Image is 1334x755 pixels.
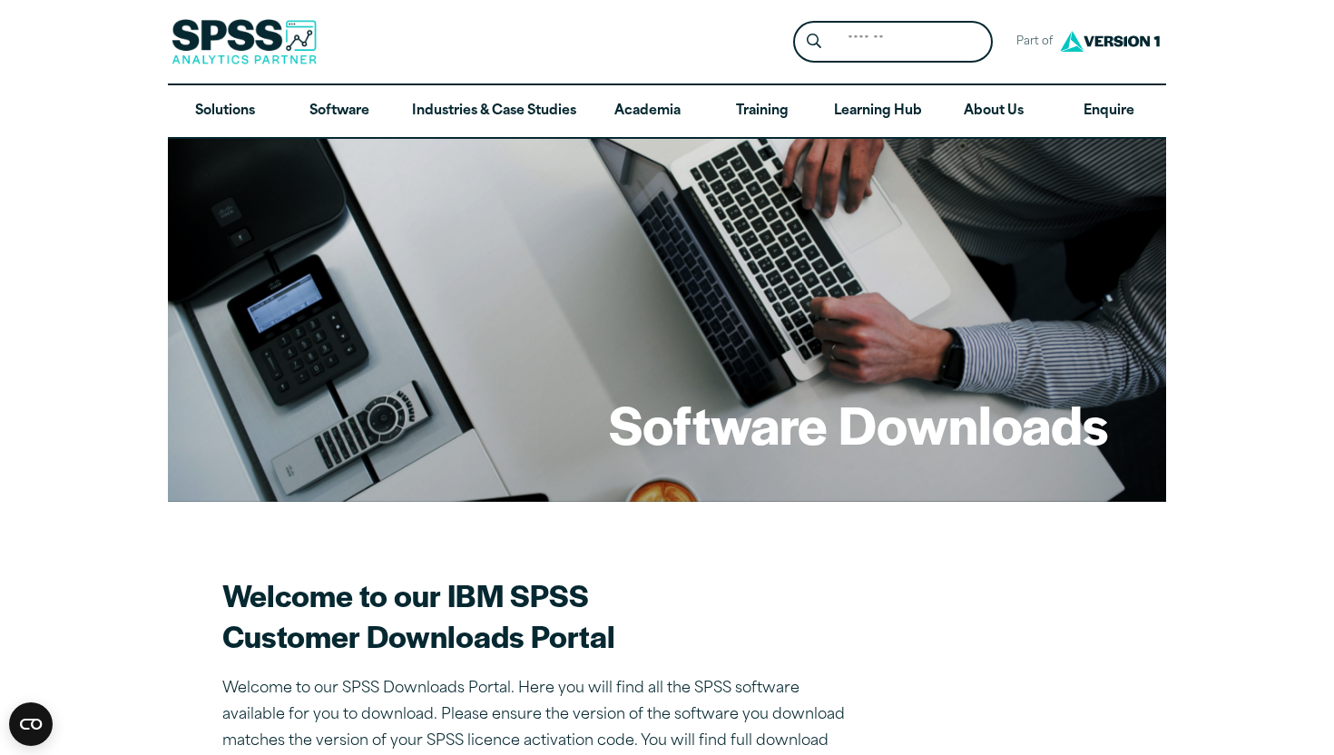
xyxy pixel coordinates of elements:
[1007,29,1055,55] span: Part of
[793,21,993,64] form: Site Header Search Form
[397,85,591,138] a: Industries & Case Studies
[609,388,1108,459] h1: Software Downloads
[591,85,705,138] a: Academia
[807,34,821,49] svg: Search magnifying glass icon
[172,19,317,64] img: SPSS Analytics Partner
[168,85,282,138] a: Solutions
[1052,85,1166,138] a: Enquire
[819,85,937,138] a: Learning Hub
[282,85,397,138] a: Software
[222,574,858,656] h2: Welcome to our IBM SPSS Customer Downloads Portal
[798,25,831,59] button: Search magnifying glass icon
[9,702,53,746] button: Open CMP widget
[1055,25,1164,58] img: Version1 Logo
[705,85,819,138] a: Training
[937,85,1051,138] a: About Us
[168,85,1166,138] nav: Desktop version of site main menu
